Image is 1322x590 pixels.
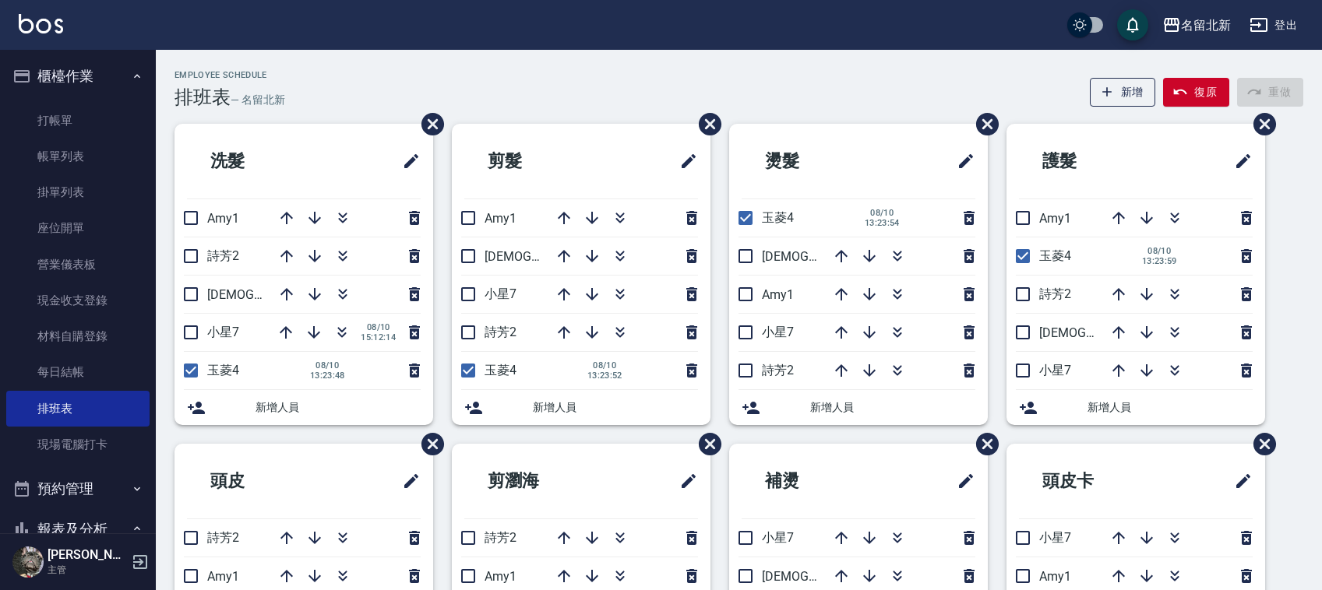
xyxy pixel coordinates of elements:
[175,390,433,425] div: 新增人員
[742,453,885,509] h2: 補燙
[1242,101,1278,147] span: 刪除班表
[6,210,150,246] a: 座位開單
[1163,78,1229,107] button: 復原
[485,363,516,378] span: 玉菱4
[231,92,285,108] h6: — 名留北新
[762,569,897,584] span: [DEMOGRAPHIC_DATA]9
[207,363,239,378] span: 玉菱4
[1243,11,1303,40] button: 登出
[1006,390,1265,425] div: 新增人員
[6,509,150,550] button: 報表及分析
[1039,286,1071,301] span: 詩芳2
[410,421,446,467] span: 刪除班表
[310,371,345,381] span: 13:23:48
[187,453,330,509] h2: 頭皮
[485,286,516,301] span: 小星7
[1225,462,1253,500] span: 修改班表的標題
[410,101,446,147] span: 刪除班表
[729,390,988,425] div: 新增人員
[687,101,724,147] span: 刪除班表
[6,247,150,283] a: 營業儀表板
[1039,248,1071,263] span: 玉菱4
[587,360,622,371] span: 08/10
[12,546,44,578] img: Person
[1039,363,1071,378] span: 小星7
[947,462,975,500] span: 修改班表的標題
[762,325,794,339] span: 小星7
[485,569,516,584] span: Amy1
[810,399,975,416] span: 新增人員
[6,318,150,354] a: 材料自購登錄
[6,139,150,174] a: 帳單列表
[207,569,239,584] span: Amy1
[865,208,900,218] span: 08/10
[207,325,239,339] span: 小星7
[1039,211,1071,226] span: Amy1
[1039,569,1071,584] span: Amy1
[964,421,1001,467] span: 刪除班表
[6,283,150,318] a: 現金收支登錄
[1142,246,1177,256] span: 08/10
[6,427,150,462] a: 現場電腦打卡
[587,371,622,381] span: 13:23:52
[464,133,608,189] h2: 剪髮
[48,547,127,563] h5: [PERSON_NAME]
[19,14,63,33] img: Logo
[1181,16,1231,35] div: 名留北新
[361,322,396,332] span: 08/10
[256,399,421,416] span: 新增人員
[361,332,396,342] span: 15:12:14
[533,399,698,416] span: 新增人員
[1039,325,1175,340] span: [DEMOGRAPHIC_DATA]9
[6,354,150,390] a: 每日結帳
[452,390,710,425] div: 新增人員
[1090,78,1156,107] button: 新增
[175,70,285,80] h2: Employee Schedule
[207,211,239,226] span: Amy1
[1088,399,1253,416] span: 新增人員
[485,325,516,339] span: 詩芳2
[1019,133,1162,189] h2: 護髮
[865,218,900,228] span: 13:23:54
[964,101,1001,147] span: 刪除班表
[207,530,239,545] span: 詩芳2
[1039,530,1071,545] span: 小星7
[1117,9,1148,40] button: save
[6,174,150,210] a: 掛單列表
[762,249,897,264] span: [DEMOGRAPHIC_DATA]9
[485,211,516,226] span: Amy1
[1242,421,1278,467] span: 刪除班表
[6,56,150,97] button: 櫃檯作業
[48,563,127,577] p: 主管
[742,133,885,189] h2: 燙髮
[207,287,343,302] span: [DEMOGRAPHIC_DATA]9
[187,133,330,189] h2: 洗髮
[207,248,239,263] span: 詩芳2
[687,421,724,467] span: 刪除班表
[310,360,345,371] span: 08/10
[1156,9,1237,41] button: 名留北新
[670,462,698,500] span: 修改班表的標題
[464,453,616,509] h2: 剪瀏海
[1019,453,1171,509] h2: 頭皮卡
[762,530,794,545] span: 小星7
[762,210,794,225] span: 玉菱4
[947,142,975,180] span: 修改班表的標題
[393,142,421,180] span: 修改班表的標題
[6,103,150,139] a: 打帳單
[1142,256,1177,266] span: 13:23:59
[393,462,421,500] span: 修改班表的標題
[175,86,231,108] h3: 排班表
[6,469,150,509] button: 預約管理
[6,391,150,427] a: 排班表
[1225,142,1253,180] span: 修改班表的標題
[485,530,516,545] span: 詩芳2
[670,142,698,180] span: 修改班表的標題
[762,287,794,302] span: Amy1
[485,249,620,264] span: [DEMOGRAPHIC_DATA]9
[762,363,794,378] span: 詩芳2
